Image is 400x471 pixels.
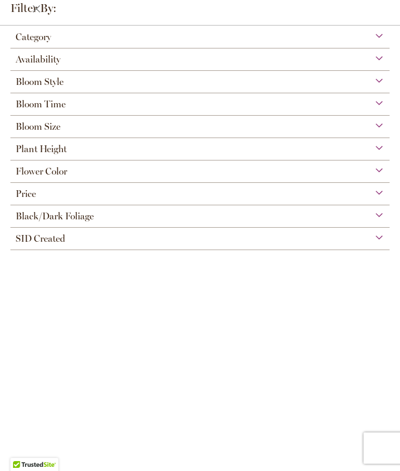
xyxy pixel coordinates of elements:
[8,434,37,463] iframe: Launch Accessibility Center
[16,98,66,110] span: Bloom Time
[16,166,67,177] span: Flower Color
[16,76,64,88] span: Bloom Style
[16,121,60,132] span: Bloom Size
[16,210,94,222] span: Black/Dark Foliage
[16,31,51,43] span: Category
[16,143,67,155] span: Plant Height
[16,233,65,244] span: SID Created
[16,188,36,200] span: Price
[16,54,60,65] span: Availability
